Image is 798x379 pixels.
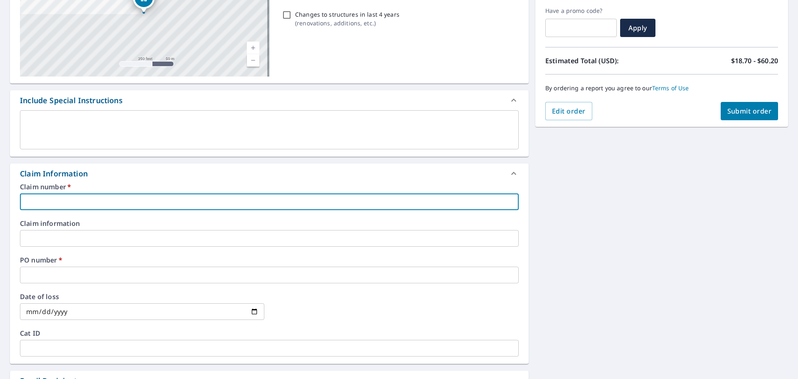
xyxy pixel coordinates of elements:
[20,293,264,300] label: Date of loss
[545,102,592,120] button: Edit order
[20,330,519,337] label: Cat ID
[20,220,519,227] label: Claim information
[10,163,529,183] div: Claim Information
[295,19,399,27] p: ( renovations, additions, etc. )
[545,56,662,66] p: Estimated Total (USD):
[552,107,586,116] span: Edit order
[652,84,689,92] a: Terms of Use
[627,23,649,32] span: Apply
[20,95,123,106] div: Include Special Instructions
[247,54,259,67] a: Current Level 17, Zoom Out
[620,19,655,37] button: Apply
[545,84,778,92] p: By ordering a report you agree to our
[545,7,617,15] label: Have a promo code?
[20,168,88,179] div: Claim Information
[20,183,519,190] label: Claim number
[727,107,772,116] span: Submit order
[731,56,778,66] p: $18.70 - $60.20
[247,42,259,54] a: Current Level 17, Zoom In
[20,257,519,263] label: PO number
[10,90,529,110] div: Include Special Instructions
[721,102,778,120] button: Submit order
[295,10,399,19] p: Changes to structures in last 4 years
